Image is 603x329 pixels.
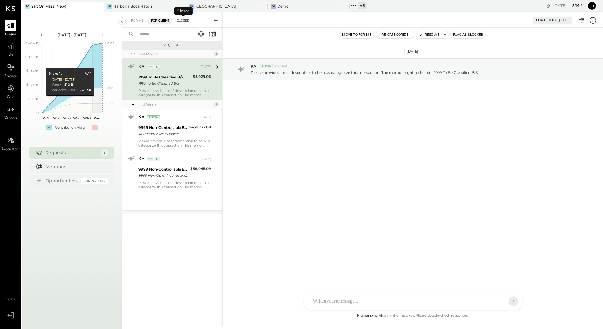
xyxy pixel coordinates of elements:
div: SO [25,4,30,9]
span: Queue [5,32,16,37]
div: For Client [148,18,172,24]
div: 2 [214,102,219,107]
div: 1999 To Be Classified B/S [138,80,191,86]
button: Move to for me [340,31,374,38]
div: Salt On Mass (New) [31,4,66,9]
div: NB [107,4,112,9]
div: + 3 [358,2,367,9]
div: [DATE] [404,48,421,55]
div: Period to Date [51,88,75,93]
div: For Client [536,18,557,23]
div: Please provide a brief description to help us categorize this transaction. The memo might be help... [138,139,211,147]
div: 3 [101,149,108,156]
a: Vendors [0,104,21,121]
div: De [271,4,276,9]
a: Cash [0,83,21,100]
text: W39 [73,116,81,120]
div: Requests [46,150,98,156]
div: For Me [128,18,147,24]
text: W41 [94,116,101,120]
div: Closed [174,18,192,24]
text: $130.2K [26,83,39,87]
span: Balance [4,74,17,79]
div: Mentions [46,164,105,170]
button: Flag as Blocker [451,31,485,38]
div: KAI [138,156,146,162]
div: [DATE] [199,115,211,120]
button: Re-Categorize [376,31,414,38]
button: Resolve [416,31,442,38]
div: Please provide a brief description to help us categorize this transaction. The memo might be help... [138,88,211,97]
div: KAI [138,64,146,70]
text: COGS [105,101,115,105]
button: Li [587,1,597,11]
div: 9999 Non-Controllable Expenses:Other Income and Expenses:To Be Classified P&L [138,125,187,131]
div: KAI [138,114,146,120]
text: 0 [36,111,39,115]
div: Narbona Boca Ratōn [113,4,152,9]
text: $325.5K [26,41,39,45]
div: 1999 To Be Classified B/S [138,74,191,80]
div: System [147,115,160,119]
text: Labor [105,86,114,90]
div: $325.5K [78,88,91,93]
div: Demo [277,4,289,9]
div: 9999 Non-Other Income and Expenses:To Be Classified P&L [138,172,189,178]
div: [DATE] [199,64,211,69]
text: W37 [53,116,60,120]
div: profit [48,71,62,76]
text: Sales [105,41,114,45]
div: Requests [125,43,219,47]
div: copy link [546,2,552,9]
div: $10.1K [64,82,74,87]
div: System [147,65,160,69]
div: Coming Soon [81,178,108,184]
span: KAI [251,64,257,69]
span: Cash [7,95,15,100]
a: Balance [0,62,21,79]
text: $65.1K [28,97,39,101]
div: 1 [214,51,219,56]
div: $56,045.09 [190,166,211,172]
a: P&L [0,41,21,58]
span: Vendors [4,116,17,121]
div: [GEOGRAPHIC_DATA] [195,4,236,9]
div: 9999 Non-Controllable Expenses:Other Income and Expenses:To Be Classified P&L [138,166,189,172]
div: + [46,125,52,130]
text: $195.3K [26,69,39,73]
text: W40 [83,116,91,120]
text: $260.4K [25,55,39,59]
div: System [147,157,160,161]
div: [DATE] [553,3,586,9]
div: Last Week [138,102,213,107]
div: - [92,125,98,130]
span: P&L [7,53,14,58]
div: [DATE] [199,157,211,161]
div: Closed [174,7,193,15]
div: To Record 2024 Balances [138,131,187,137]
div: W41 [85,71,91,76]
div: Opportunities [46,178,78,184]
div: Please provide a brief description to help us categorize this transaction. The memo might be help... [138,181,211,189]
p: Please provide a brief description to help us categorize this transaction. The memo might be help... [251,70,478,75]
a: Accountant [0,135,21,152]
a: Queue [0,20,21,37]
div: $5,029.06 [193,74,211,80]
div: EH [189,4,194,9]
text: W38 [63,116,70,120]
div: Week [51,82,61,87]
text: W36 [43,116,50,120]
div: Contribution Margin [55,125,89,130]
div: [DATE] - [DATE] [51,78,75,82]
span: Accountant [2,147,20,152]
div: [DATE] [559,18,569,23]
div: Last Month [138,51,213,57]
div: [DATE] - [DATE] [46,32,98,37]
span: 7:37 AM [274,64,287,69]
div: $430,277.60 [189,124,211,130]
div: System [260,64,273,68]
